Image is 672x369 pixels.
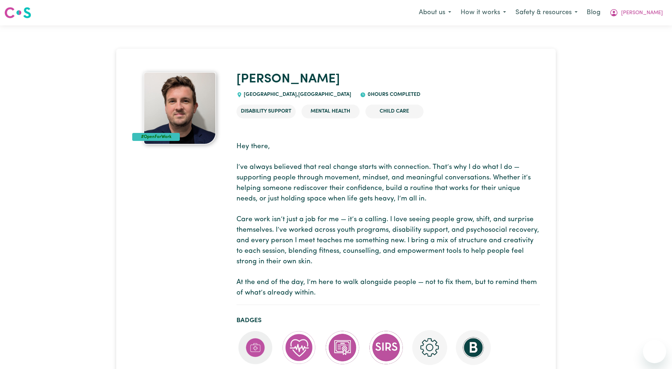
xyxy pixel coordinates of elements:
li: Mental Health [301,105,360,118]
h2: Badges [236,317,540,324]
button: About us [414,5,456,20]
img: Careseekers logo [4,6,31,19]
img: Alex [143,72,216,145]
a: [PERSON_NAME] [236,73,340,86]
button: How it works [456,5,511,20]
a: Careseekers logo [4,4,31,21]
li: Disability Support [236,105,296,118]
img: CS Academy: Boundaries in care and support work course completed [456,330,491,365]
iframe: Button to launch messaging window [643,340,666,363]
img: Care and support worker has completed CPR Certification [282,330,316,365]
img: CS Academy: Aged Care Quality Standards & Code of Conduct course completed [325,330,360,365]
span: 0 hours completed [366,92,420,97]
img: Care and support worker has completed First Aid Certification [238,330,273,365]
p: Hey there, I’ve always believed that real change starts with connection. That’s why I do what I d... [236,142,540,299]
div: #OpenForWork [132,133,180,141]
a: Blog [582,5,605,21]
img: CS Academy: Careseekers Onboarding course completed [412,330,447,365]
button: Safety & resources [511,5,582,20]
button: My Account [605,5,668,20]
li: Child care [365,105,424,118]
span: [PERSON_NAME] [621,9,663,17]
a: Alex's profile picture'#OpenForWork [132,72,227,145]
img: CS Academy: Serious Incident Reporting Scheme course completed [369,330,404,365]
span: [GEOGRAPHIC_DATA] , [GEOGRAPHIC_DATA] [242,92,352,97]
